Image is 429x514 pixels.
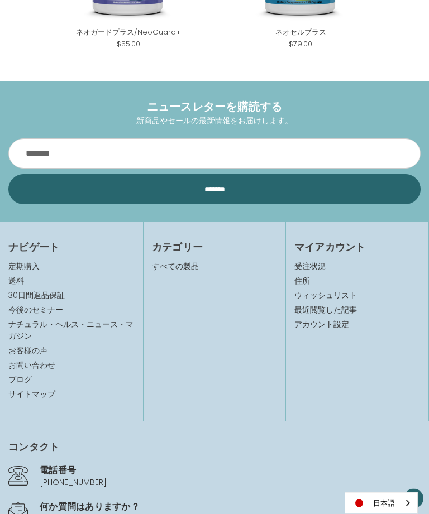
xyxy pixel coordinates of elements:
[294,240,420,255] h4: マイアカウント
[40,500,421,513] h4: 何か質問はありますか？
[117,39,140,50] div: $55.00
[40,477,107,488] a: [PHONE_NUMBER]
[8,345,47,357] a: お客様の声
[8,290,65,301] a: 30日間返品保証
[345,492,418,514] aside: Language selected: 日本語
[8,240,135,255] h4: ナビゲート
[294,319,420,331] a: アカウント設定
[294,276,420,287] a: 住所
[289,39,312,50] div: $79.00
[8,305,63,316] a: 今後のセミナー
[152,261,199,272] a: すべての製品
[275,27,326,38] a: ネオセルプラス
[294,290,420,302] a: ウィッシュリスト
[294,305,420,316] a: 最近閲覧した記事
[345,492,418,514] div: Language
[8,116,421,127] p: 新商品やセールの最新情報をお届けします。
[345,493,417,513] a: 日本語
[8,276,24,287] a: 送料
[8,319,134,342] a: ナチュラル・ヘルス・ニュース・マガジン
[8,440,421,455] h4: コンタクト
[76,27,181,38] a: ネオガードプラス/NeoGuard+
[8,360,55,371] a: お問い合わせ
[40,464,421,477] h4: 電話番号
[8,389,55,400] a: サイトマップ
[8,99,421,116] h4: ニュースレターを購読する
[152,240,277,255] h4: カテゴリー
[294,261,420,273] a: 受注状況
[8,261,40,272] a: 定期購入
[8,374,32,386] a: ブログ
